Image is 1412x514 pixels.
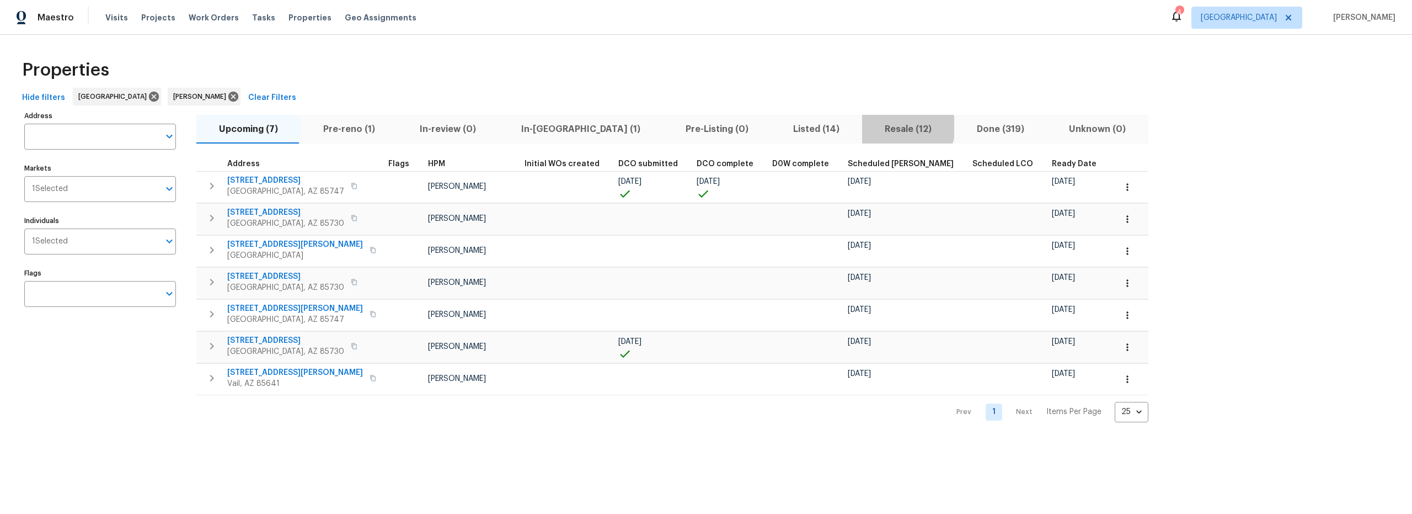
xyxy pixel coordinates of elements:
[848,178,871,186] span: [DATE]
[848,306,871,314] span: [DATE]
[32,237,68,246] span: 1 Selected
[162,234,177,249] button: Open
[1052,178,1075,186] span: [DATE]
[670,121,764,137] span: Pre-Listing (0)
[227,346,344,357] span: [GEOGRAPHIC_DATA], AZ 85730
[1052,274,1075,282] span: [DATE]
[1175,7,1183,18] div: 4
[428,183,486,190] span: [PERSON_NAME]
[848,370,871,378] span: [DATE]
[697,178,720,186] span: [DATE]
[227,314,363,325] span: [GEOGRAPHIC_DATA], AZ 85747
[777,121,855,137] span: Listed (14)
[141,12,175,23] span: Projects
[345,12,416,23] span: Geo Assignments
[24,113,176,119] label: Address
[618,160,678,168] span: DCO submitted
[1329,12,1395,23] span: [PERSON_NAME]
[428,247,486,255] span: [PERSON_NAME]
[428,279,486,287] span: [PERSON_NAME]
[307,121,391,137] span: Pre-reno (1)
[24,165,176,172] label: Markets
[1046,406,1101,417] p: Items Per Page
[227,218,344,229] span: [GEOGRAPHIC_DATA], AZ 85730
[986,404,1002,421] a: Goto page 1
[697,160,753,168] span: DCO complete
[961,121,1040,137] span: Done (319)
[227,378,363,389] span: Vail, AZ 85641
[848,242,871,250] span: [DATE]
[1052,338,1075,346] span: [DATE]
[38,12,74,23] span: Maestro
[1052,242,1075,250] span: [DATE]
[288,12,331,23] span: Properties
[244,88,301,108] button: Clear Filters
[972,160,1033,168] span: Scheduled LCO
[848,160,954,168] span: Scheduled [PERSON_NAME]
[227,367,363,378] span: [STREET_ADDRESS][PERSON_NAME]
[162,181,177,197] button: Open
[227,282,344,293] span: [GEOGRAPHIC_DATA], AZ 85730
[227,303,363,314] span: [STREET_ADDRESS][PERSON_NAME]
[848,210,871,218] span: [DATE]
[772,160,829,168] span: D0W complete
[173,91,231,102] span: [PERSON_NAME]
[618,178,641,186] span: [DATE]
[24,218,176,224] label: Individuals
[32,184,68,194] span: 1 Selected
[189,12,239,23] span: Work Orders
[848,338,871,346] span: [DATE]
[946,402,1148,422] nav: Pagination Navigation
[227,271,344,282] span: [STREET_ADDRESS]
[428,375,486,383] span: [PERSON_NAME]
[73,88,161,105] div: [GEOGRAPHIC_DATA]
[162,286,177,301] button: Open
[22,91,65,105] span: Hide filters
[848,274,871,282] span: [DATE]
[428,160,445,168] span: HPM
[248,91,296,105] span: Clear Filters
[168,88,240,105] div: [PERSON_NAME]
[1052,210,1075,218] span: [DATE]
[252,14,275,22] span: Tasks
[227,250,363,261] span: [GEOGRAPHIC_DATA]
[1201,12,1277,23] span: [GEOGRAPHIC_DATA]
[227,186,344,197] span: [GEOGRAPHIC_DATA], AZ 85747
[227,175,344,186] span: [STREET_ADDRESS]
[1053,121,1142,137] span: Unknown (0)
[1115,398,1148,426] div: 25
[24,270,176,277] label: Flags
[525,160,600,168] span: Initial WOs created
[505,121,656,137] span: In-[GEOGRAPHIC_DATA] (1)
[227,335,344,346] span: [STREET_ADDRESS]
[388,160,409,168] span: Flags
[162,129,177,144] button: Open
[869,121,948,137] span: Resale (12)
[618,338,641,346] span: [DATE]
[203,121,294,137] span: Upcoming (7)
[18,88,69,108] button: Hide filters
[105,12,128,23] span: Visits
[1052,160,1097,168] span: Ready Date
[227,239,363,250] span: [STREET_ADDRESS][PERSON_NAME]
[22,65,109,76] span: Properties
[1052,370,1075,378] span: [DATE]
[428,215,486,222] span: [PERSON_NAME]
[404,121,492,137] span: In-review (0)
[428,343,486,351] span: [PERSON_NAME]
[1052,306,1075,314] span: [DATE]
[78,91,151,102] span: [GEOGRAPHIC_DATA]
[428,311,486,319] span: [PERSON_NAME]
[227,207,344,218] span: [STREET_ADDRESS]
[227,160,260,168] span: Address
